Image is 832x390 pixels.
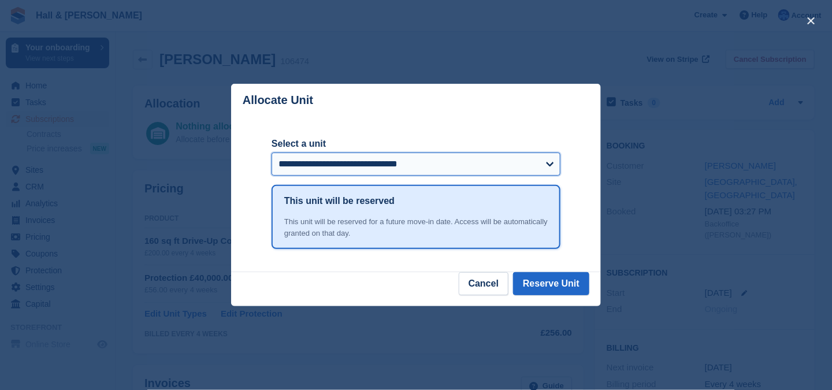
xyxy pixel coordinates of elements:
[243,94,313,107] p: Allocate Unit
[513,272,589,295] button: Reserve Unit
[459,272,508,295] button: Cancel
[284,216,548,239] div: This unit will be reserved for a future move-in date. Access will be automatically granted on tha...
[284,194,395,208] h1: This unit will be reserved
[802,12,820,30] button: close
[272,137,560,151] label: Select a unit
